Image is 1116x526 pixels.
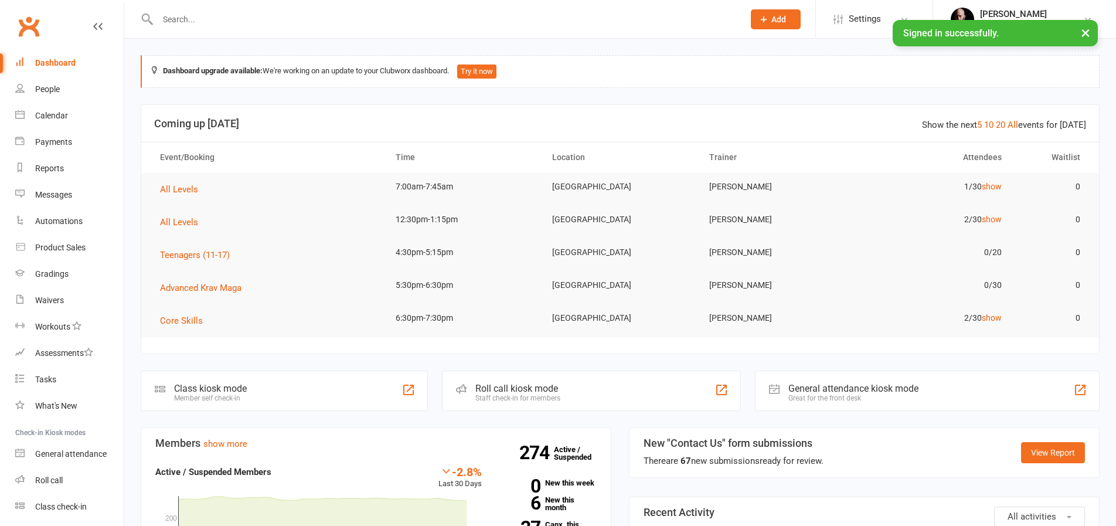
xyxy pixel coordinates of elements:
[15,366,124,393] a: Tasks
[699,142,856,172] th: Trainer
[1012,304,1091,332] td: 0
[542,304,699,332] td: [GEOGRAPHIC_DATA]
[499,477,540,495] strong: 0
[385,142,542,172] th: Time
[15,287,124,314] a: Waivers
[699,272,856,299] td: [PERSON_NAME]
[385,206,542,233] td: 12:30pm-1:15pm
[699,239,856,266] td: [PERSON_NAME]
[984,120,993,130] a: 10
[1012,142,1091,172] th: Waitlist
[788,383,918,394] div: General attendance kiosk mode
[475,383,560,394] div: Roll call kiosk mode
[385,304,542,332] td: 6:30pm-7:30pm
[771,15,786,24] span: Add
[35,243,86,252] div: Product Sales
[15,155,124,182] a: Reports
[15,340,124,366] a: Assessments
[35,296,64,305] div: Waivers
[163,66,263,75] strong: Dashboard upgrade available:
[903,28,999,39] span: Signed in successfully.
[475,394,560,402] div: Staff check-in for members
[35,269,69,279] div: Gradings
[385,173,542,201] td: 7:00am-7:45am
[15,393,124,419] a: What's New
[15,261,124,287] a: Gradings
[1012,239,1091,266] td: 0
[644,437,824,449] h3: New "Contact Us" form submissions
[160,248,238,262] button: Teenagers (11-17)
[699,173,856,201] td: [PERSON_NAME]
[35,375,56,384] div: Tasks
[15,129,124,155] a: Payments
[149,142,385,172] th: Event/Booking
[35,401,77,410] div: What's New
[457,65,496,79] button: Try it now
[855,173,1012,201] td: 1/30
[160,281,250,295] button: Advanced Krav Maga
[35,58,76,67] div: Dashboard
[385,239,542,266] td: 4:30pm-5:15pm
[499,494,540,512] strong: 6
[35,137,72,147] div: Payments
[982,182,1002,191] a: show
[35,164,64,173] div: Reports
[35,449,107,459] div: General attendance
[1008,120,1018,130] a: All
[699,206,856,233] td: [PERSON_NAME]
[35,84,60,94] div: People
[35,190,72,199] div: Messages
[849,6,881,32] span: Settings
[160,250,230,260] span: Teenagers (11-17)
[855,239,1012,266] td: 0/20
[1012,272,1091,299] td: 0
[160,182,206,196] button: All Levels
[35,476,63,485] div: Roll call
[977,120,982,130] a: 5
[855,304,1012,332] td: 2/30
[542,173,699,201] td: [GEOGRAPHIC_DATA]
[35,216,83,226] div: Automations
[699,304,856,332] td: [PERSON_NAME]
[141,55,1100,88] div: We're working on an update to your Clubworx dashboard.
[1021,442,1085,463] a: View Report
[542,206,699,233] td: [GEOGRAPHIC_DATA]
[499,479,597,487] a: 0New this week
[35,322,70,331] div: Workouts
[922,118,1086,132] div: Show the next events for [DATE]
[160,315,203,326] span: Core Skills
[15,76,124,103] a: People
[35,348,93,358] div: Assessments
[542,239,699,266] td: [GEOGRAPHIC_DATA]
[644,507,1085,518] h3: Recent Activity
[519,444,554,461] strong: 274
[160,314,211,328] button: Core Skills
[155,467,271,477] strong: Active / Suspended Members
[174,394,247,402] div: Member self check-in
[996,120,1005,130] a: 20
[788,394,918,402] div: Great for the front desk
[855,206,1012,233] td: 2/30
[154,11,736,28] input: Search...
[554,437,605,470] a: 274Active / Suspended
[751,9,801,29] button: Add
[15,441,124,467] a: General attendance kiosk mode
[438,465,482,490] div: Last 30 Days
[1008,511,1056,522] span: All activities
[681,456,691,466] strong: 67
[154,118,1086,130] h3: Coming up [DATE]
[980,9,1083,19] div: [PERSON_NAME]
[542,142,699,172] th: Location
[15,103,124,129] a: Calendar
[1012,206,1091,233] td: 0
[542,272,699,299] td: [GEOGRAPHIC_DATA]
[15,467,124,494] a: Roll call
[15,235,124,261] a: Product Sales
[160,217,198,228] span: All Levels
[385,272,542,299] td: 5:30pm-6:30pm
[15,182,124,208] a: Messages
[982,313,1002,323] a: show
[203,439,247,449] a: show more
[1075,20,1096,45] button: ×
[174,383,247,394] div: Class kiosk mode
